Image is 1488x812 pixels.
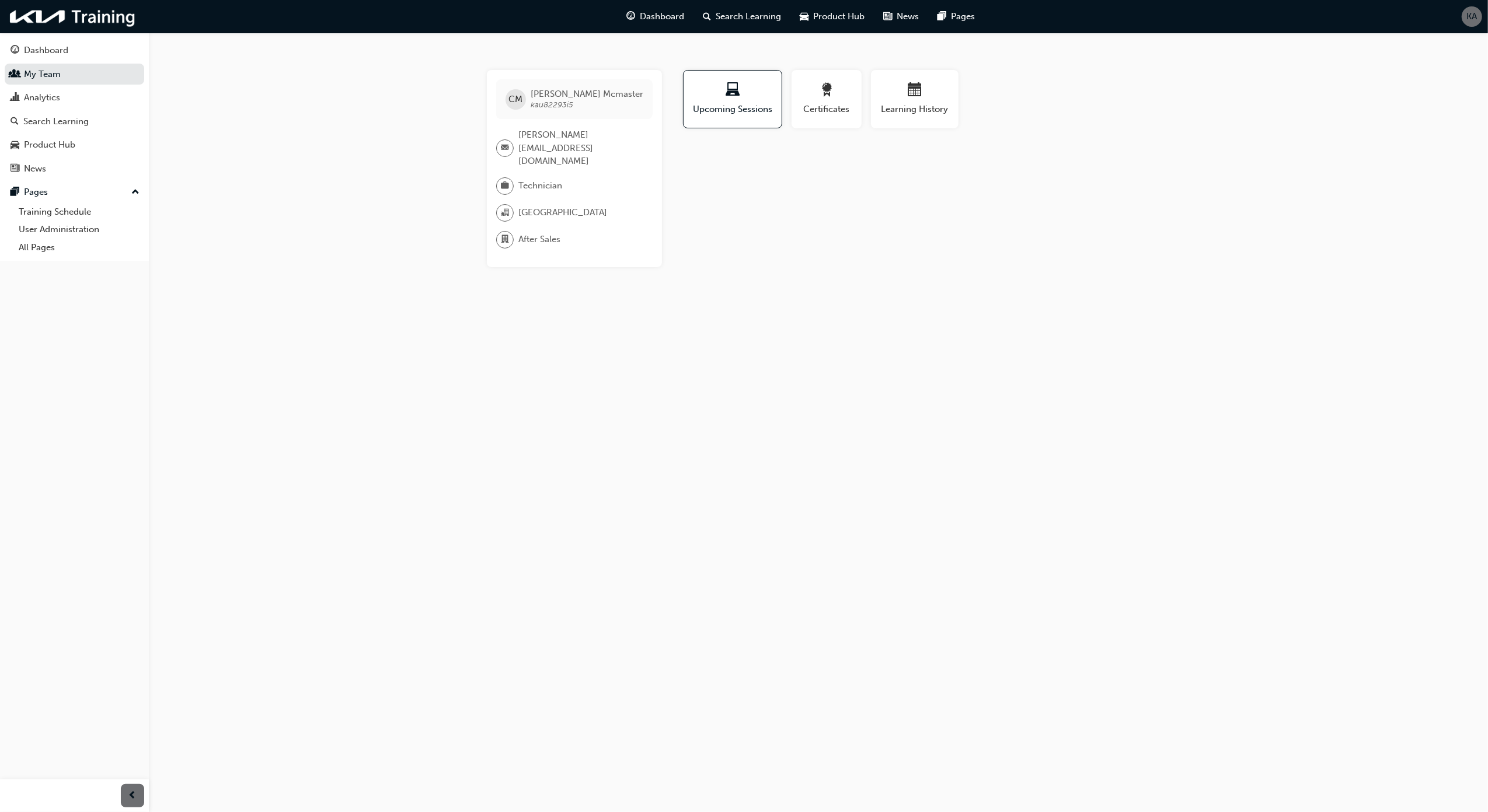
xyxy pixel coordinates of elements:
[880,103,950,116] span: Learning History
[24,44,68,57] div: Dashboard
[897,10,919,23] span: News
[24,162,46,176] div: News
[518,128,643,168] span: [PERSON_NAME][EMAIL_ADDRESS][DOMAIN_NAME]
[131,185,140,200] span: up-icon
[627,9,636,24] span: guage-icon
[501,205,509,220] span: organisation-icon
[952,10,975,23] span: Pages
[24,185,48,199] div: Pages
[5,181,144,203] button: Pages
[6,5,140,29] img: kia-training
[800,9,809,24] span: car-icon
[874,5,929,29] a: news-iconNews
[11,117,19,127] span: search-icon
[531,100,573,110] span: kau82293i5
[14,203,144,221] a: Training Schedule
[531,89,643,99] span: [PERSON_NAME] Mcmaster
[792,70,862,128] button: Certificates
[908,83,922,99] span: calendar-icon
[692,103,773,116] span: Upcoming Sessions
[5,158,144,180] a: News
[820,83,834,99] span: award-icon
[5,64,144,85] a: My Team
[929,5,985,29] a: pages-iconPages
[871,70,959,128] button: Learning History
[14,220,144,239] a: User Administration
[11,69,19,80] span: people-icon
[683,70,782,128] button: Upcoming Sessions
[814,10,865,23] span: Product Hub
[703,9,712,24] span: search-icon
[726,83,740,99] span: laptop-icon
[14,239,144,257] a: All Pages
[800,103,853,116] span: Certificates
[501,141,509,156] span: email-icon
[518,233,560,246] span: After Sales
[791,5,874,29] a: car-iconProduct Hub
[518,179,562,192] span: Technician
[5,111,144,132] a: Search Learning
[509,93,523,106] span: CM
[5,87,144,108] a: Analytics
[501,178,509,194] span: briefcase-icon
[5,37,144,181] button: DashboardMy TeamAnalyticsSearch LearningProduct HubNews
[5,134,144,156] a: Product Hub
[501,232,509,247] span: department-icon
[11,187,19,198] span: pages-icon
[1462,6,1482,27] button: KA
[11,93,19,103] span: chart-icon
[716,10,782,23] span: Search Learning
[618,5,694,29] a: guage-iconDashboard
[518,206,607,219] span: [GEOGRAPHIC_DATA]
[24,138,75,152] div: Product Hub
[640,10,685,23] span: Dashboard
[24,91,60,104] div: Analytics
[11,164,19,174] span: news-icon
[11,45,19,56] span: guage-icon
[23,115,89,128] div: Search Learning
[11,140,19,150] span: car-icon
[884,9,893,24] span: news-icon
[1467,10,1477,23] span: KA
[128,789,137,803] span: prev-icon
[5,40,144,61] a: Dashboard
[938,9,947,24] span: pages-icon
[694,5,791,29] a: search-iconSearch Learning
